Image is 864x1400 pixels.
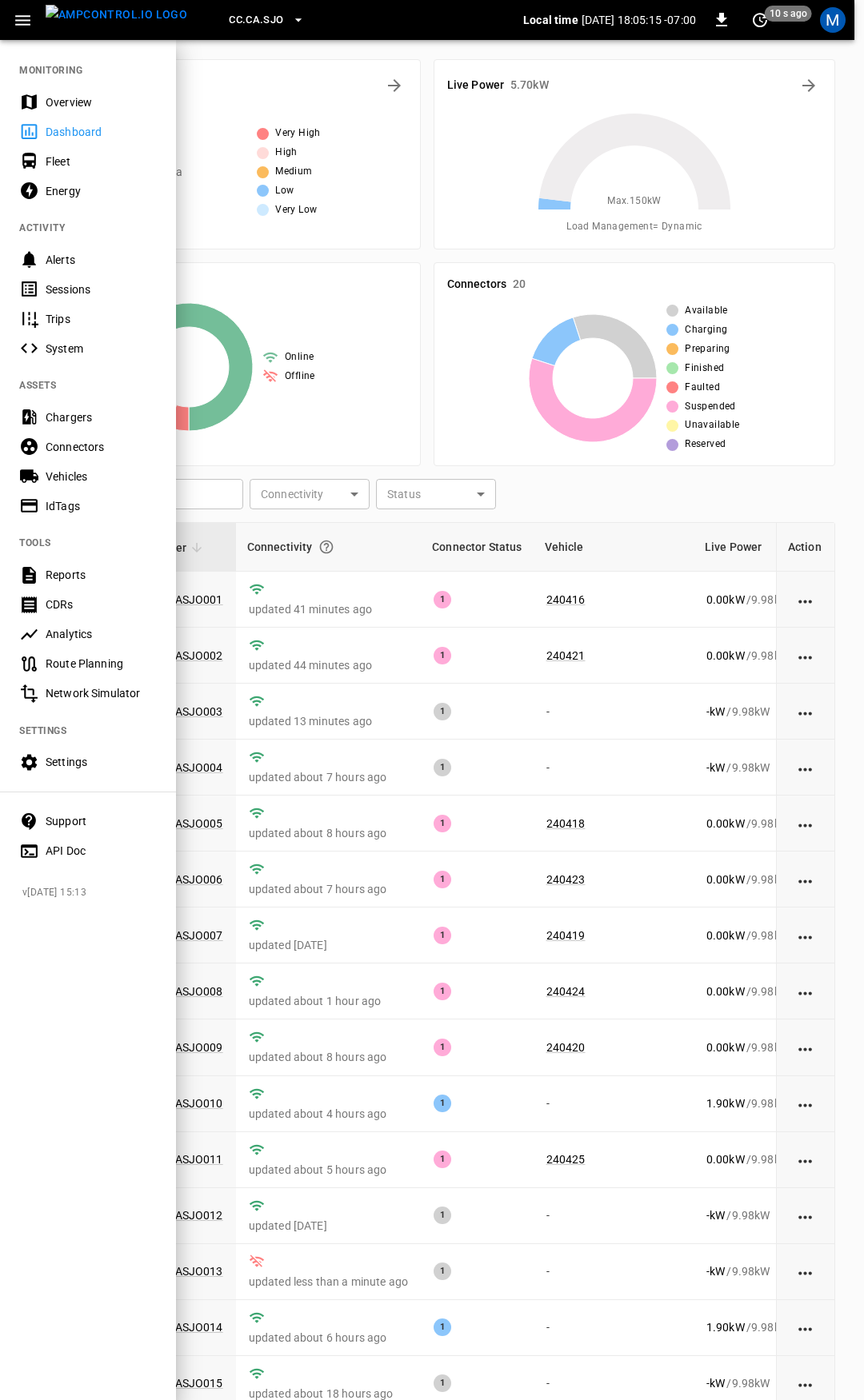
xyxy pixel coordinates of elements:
[46,843,157,859] div: API Doc
[46,685,157,701] div: Network Simulator
[46,626,157,642] div: Analytics
[46,252,157,268] div: Alerts
[46,656,157,672] div: Route Planning
[46,341,157,357] div: System
[46,124,157,140] div: Dashboard
[46,94,157,110] div: Overview
[765,6,812,22] span: 10 s ago
[46,154,157,170] div: Fleet
[46,439,157,455] div: Connectors
[46,754,157,770] div: Settings
[46,813,157,829] div: Support
[747,7,773,33] button: set refresh interval
[46,498,157,514] div: IdTags
[46,469,157,485] div: Vehicles
[46,409,157,425] div: Chargers
[46,596,157,612] div: CDRs
[46,567,157,583] div: Reports
[523,12,578,28] p: Local time
[820,7,846,33] div: profile-icon
[46,183,157,199] div: Energy
[229,11,283,30] span: CC.CA.SJO
[46,281,157,297] div: Sessions
[46,311,157,327] div: Trips
[582,12,696,28] p: [DATE] 18:05:15 -07:00
[46,5,187,25] img: ampcontrol.io logo
[22,885,163,901] span: v [DATE] 15:13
